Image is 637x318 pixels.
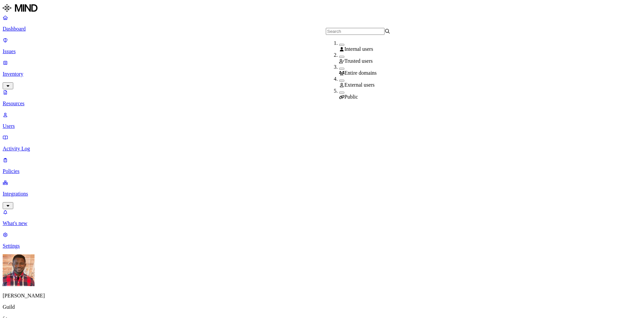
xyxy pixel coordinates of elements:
p: Settings [3,243,634,249]
p: Issues [3,48,634,54]
a: Dashboard [3,15,634,32]
span: External users [344,82,375,88]
input: Search [326,28,385,35]
p: Inventory [3,71,634,77]
p: What's new [3,220,634,226]
span: Public [344,94,358,100]
a: Integrations [3,180,634,208]
p: Activity Log [3,146,634,152]
a: Resources [3,89,634,107]
p: Resources [3,101,634,107]
p: Guild [3,304,634,310]
span: Internal users [344,46,373,52]
p: Users [3,123,634,129]
span: Entire domains [344,70,377,76]
img: Charles Sawadogo [3,254,35,286]
span: Trusted users [344,58,373,64]
p: Policies [3,168,634,174]
a: MIND [3,3,634,15]
a: Issues [3,37,634,54]
p: Integrations [3,191,634,197]
a: Users [3,112,634,129]
p: Dashboard [3,26,634,32]
a: Policies [3,157,634,174]
a: Inventory [3,60,634,88]
a: Activity Log [3,134,634,152]
a: What's new [3,209,634,226]
a: Settings [3,232,634,249]
img: MIND [3,3,37,13]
